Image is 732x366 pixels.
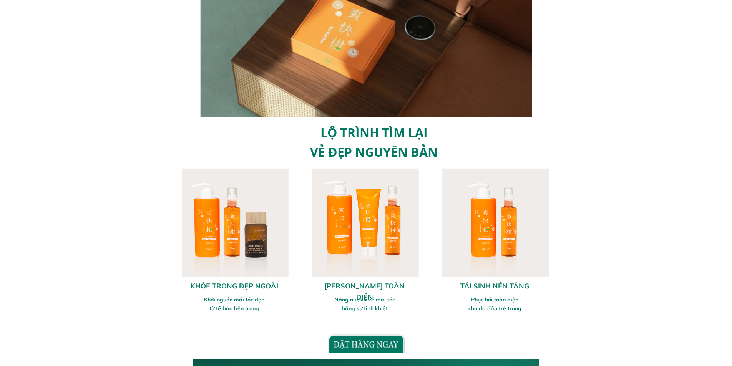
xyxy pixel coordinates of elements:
[446,295,544,313] div: Phục hồi toàn diện cho da đầu trẻ trung
[451,281,539,292] h3: Tái sinh nền tảng
[229,123,519,162] h3: LỘ TRÌNH TÌM LẠI VẺ ĐẸP NGUYÊN BẢN
[321,281,408,303] h3: [PERSON_NAME] toàn diện
[185,295,284,313] div: Khởi nguồn mái tóc đẹp từ tế bào bên trong
[191,281,278,292] h3: Khỏe trong đẹp ngoài
[315,295,414,313] div: Nâng niu, vỗ về mái tóc bằng sự tinh khiết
